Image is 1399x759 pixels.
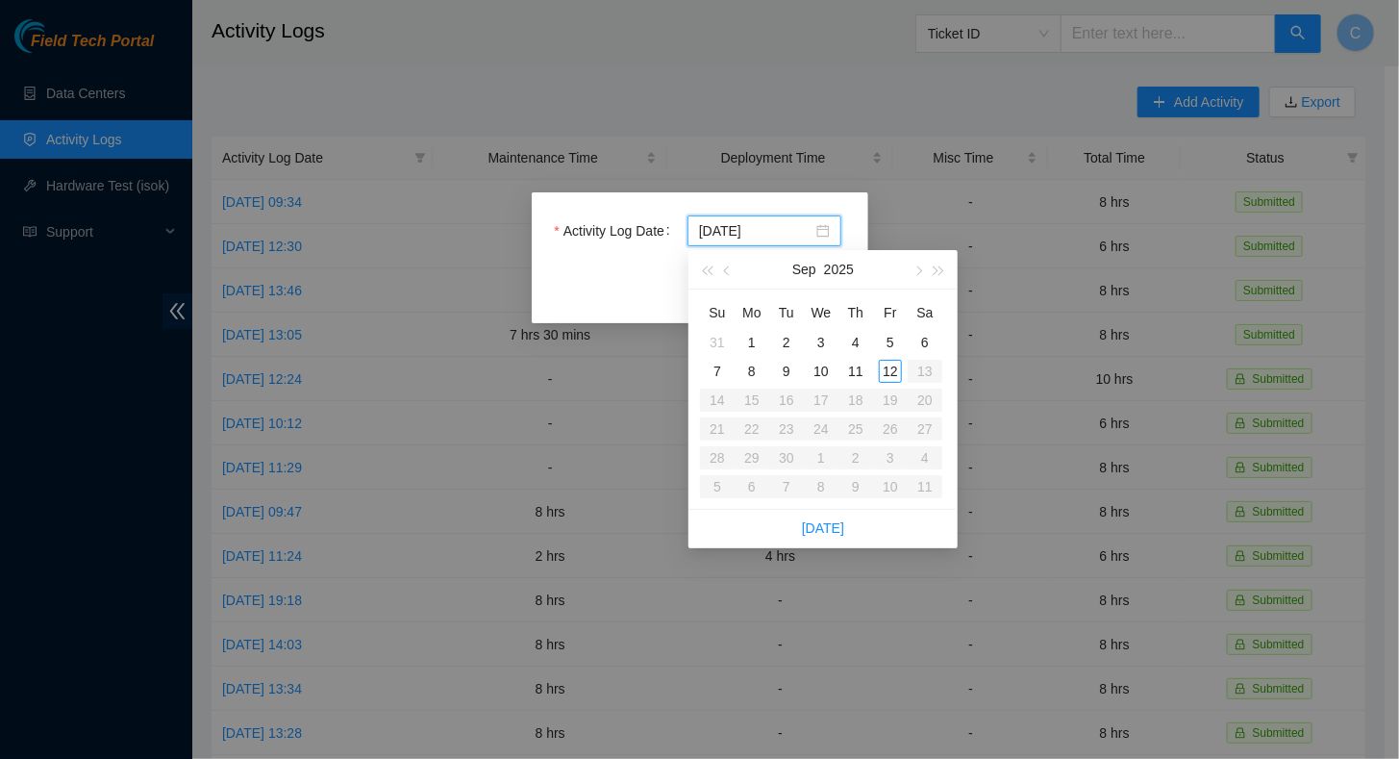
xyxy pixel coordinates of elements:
td: 2025-09-12 [873,357,908,386]
td: 2025-09-10 [804,357,838,386]
th: We [804,297,838,328]
div: 31 [706,331,729,354]
td: 2025-09-01 [735,328,769,357]
button: 2025 [824,250,854,289]
th: Su [700,297,735,328]
th: Th [838,297,873,328]
button: Sep [792,250,816,289]
td: 2025-09-06 [908,328,942,357]
div: 6 [913,331,937,354]
td: 2025-09-11 [838,357,873,386]
div: 10 [810,360,833,383]
td: 2025-09-07 [700,357,735,386]
div: 1 [740,331,763,354]
td: 2025-09-09 [769,357,804,386]
div: 4 [844,331,867,354]
label: Activity Log Date [555,215,678,246]
div: 5 [879,331,902,354]
th: Tu [769,297,804,328]
td: 2025-09-05 [873,328,908,357]
div: 11 [844,360,867,383]
td: 2025-09-02 [769,328,804,357]
div: 9 [775,360,798,383]
td: 2025-09-04 [838,328,873,357]
input: Activity Log Date [699,220,812,241]
th: Sa [908,297,942,328]
th: Mo [735,297,769,328]
td: 2025-08-31 [700,328,735,357]
div: 7 [706,360,729,383]
div: 8 [740,360,763,383]
td: 2025-09-08 [735,357,769,386]
div: 3 [810,331,833,354]
div: 12 [879,360,902,383]
th: Fr [873,297,908,328]
a: [DATE] [802,520,844,536]
div: 2 [775,331,798,354]
td: 2025-09-03 [804,328,838,357]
